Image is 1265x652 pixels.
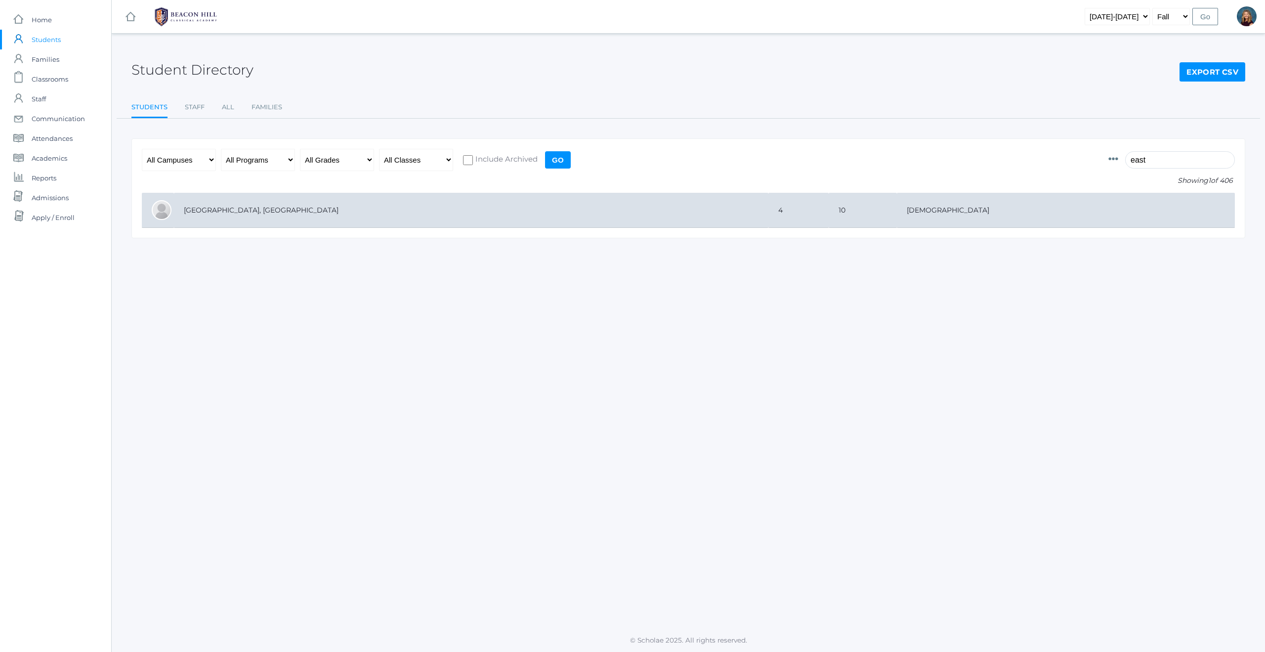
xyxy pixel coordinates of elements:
[152,200,171,220] div: Easton Ferris
[32,69,68,89] span: Classrooms
[185,97,205,117] a: Staff
[32,168,56,188] span: Reports
[1125,151,1235,169] input: Filter by name
[463,155,473,165] input: Include Archived
[149,4,223,29] img: BHCALogos-05-308ed15e86a5a0abce9b8dd61676a3503ac9727e845dece92d48e8588c001991.png
[112,635,1265,645] p: © Scholae 2025. All rights reserved.
[32,148,67,168] span: Academics
[131,62,253,78] h2: Student Directory
[222,97,234,117] a: All
[32,208,75,227] span: Apply / Enroll
[1192,8,1218,25] input: Go
[32,109,85,129] span: Communication
[1108,175,1235,186] p: Showing of 406
[829,193,897,228] td: 10
[32,129,73,148] span: Attendances
[32,10,52,30] span: Home
[174,193,768,228] td: [GEOGRAPHIC_DATA], [GEOGRAPHIC_DATA]
[32,49,59,69] span: Families
[1180,62,1245,82] a: Export CSV
[32,188,69,208] span: Admissions
[131,97,168,119] a: Students
[897,193,1235,228] td: [DEMOGRAPHIC_DATA]
[1237,6,1257,26] div: Lindsay Leeds
[252,97,282,117] a: Families
[32,30,61,49] span: Students
[1208,176,1211,185] span: 1
[768,193,828,228] td: 4
[545,151,571,169] input: Go
[473,154,538,166] span: Include Archived
[32,89,46,109] span: Staff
